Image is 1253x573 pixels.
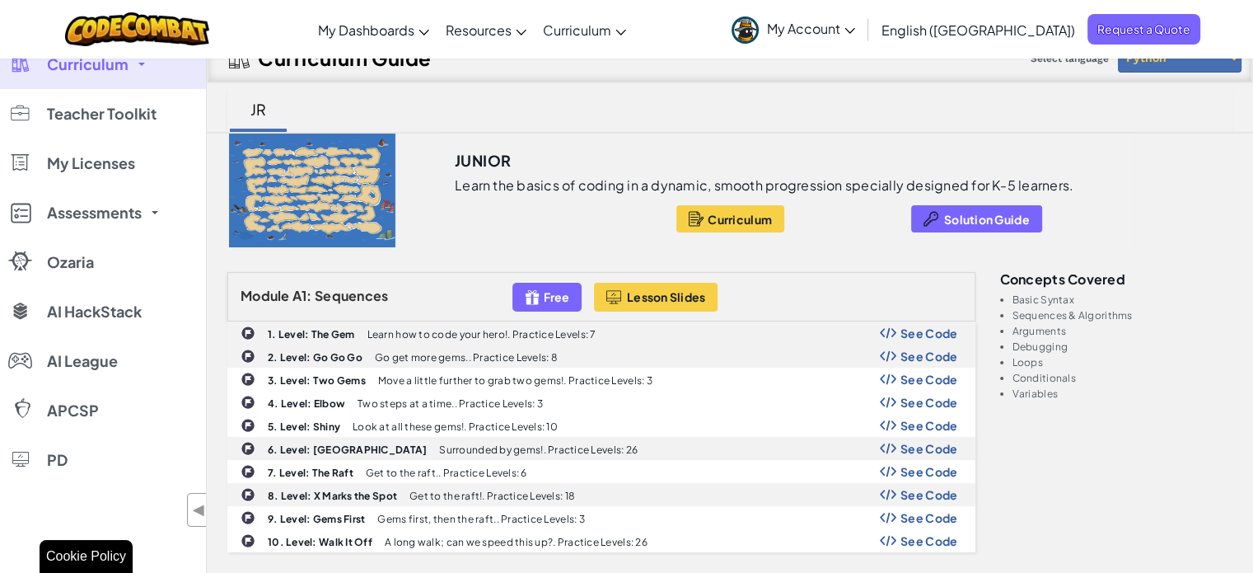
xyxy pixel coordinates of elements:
b: 5. Level: Shiny [268,420,340,433]
img: CodeCombat logo [65,12,209,46]
b: 10. Level: Walk It Off [268,536,372,548]
span: AI League [47,354,118,369]
span: Solution Guide [944,213,1030,226]
img: Show Code Logo [880,373,896,385]
span: AI HackStack [47,304,142,319]
span: See Code [900,396,958,409]
span: See Code [900,419,958,432]
a: Curriculum [535,7,634,52]
b: 9. Level: Gems First [268,513,365,525]
img: Show Code Logo [880,512,896,524]
img: IconChallengeLevel.svg [241,441,255,456]
h2: Curriculum Guide [258,46,432,69]
img: Show Code Logo [880,350,896,362]
li: Sequences & Algorithms [1012,310,1233,321]
h3: Concepts covered [1000,272,1233,286]
a: My Account [723,3,863,55]
span: See Code [900,511,958,524]
span: Select language [1024,46,1115,71]
p: Two steps at a time.. Practice Levels: 3 [358,398,543,409]
a: 3. Level: Two Gems Move a little further to grab two gems!. Practice Levels: 3 Show Code Logo See... [227,368,975,391]
a: 5. Level: Shiny Look at all these gems!. Practice Levels: 10 Show Code Logo See Code [227,414,975,437]
span: Module [241,287,290,304]
span: ◀ [192,498,206,522]
img: Show Code Logo [880,327,896,339]
p: Get to the raft!. Practice Levels: 18 [409,491,575,501]
b: 1. Level: The Gem [268,328,355,341]
b: 7. Level: The Raft [268,467,353,479]
button: Solution Guide [911,205,1042,232]
img: IconChallengeLevel.svg [241,510,255,525]
li: Variables [1012,388,1233,399]
button: Curriculum [676,205,784,232]
a: 6. Level: [GEOGRAPHIC_DATA] Surrounded by gems!. Practice Levels: 26 Show Code Logo See Code [227,437,975,460]
a: 2. Level: Go Go Go Go get more gems.. Practice Levels: 8 Show Code Logo See Code [227,345,975,368]
span: See Code [900,534,958,547]
a: 1. Level: The Gem Learn how to code your hero!. Practice Levels: 7 Show Code Logo See Code [227,322,975,345]
li: Loops [1012,357,1233,368]
button: Lesson Slides [594,283,718,312]
p: Surrounded by gems!. Practice Levels: 26 [439,444,638,455]
img: IconChallengeLevel.svg [241,372,255,387]
span: See Code [900,373,958,386]
span: Curriculum [47,57,129,72]
span: See Code [900,442,958,455]
div: JR [234,90,283,129]
span: English ([GEOGRAPHIC_DATA]) [881,21,1075,39]
a: My Dashboards [310,7,437,52]
img: Show Code Logo [880,489,896,500]
img: Show Code Logo [880,397,896,408]
img: IconChallengeLevel.svg [241,464,255,479]
div: Cookie Policy [40,540,133,573]
img: IconChallengeLevel.svg [241,395,255,410]
span: Free [544,290,569,303]
li: Debugging [1012,341,1233,352]
p: Go get more gems.. Practice Levels: 8 [375,352,558,363]
a: Resources [437,7,535,52]
span: My Account [767,20,855,37]
span: See Code [900,488,958,501]
p: Gems first, then the raft.. Practice Levels: 3 [377,514,584,524]
span: See Code [900,465,958,478]
p: Get to the raft.. Practice Levels: 6 [366,467,527,478]
li: Arguments [1012,326,1233,336]
p: Look at all these gems!. Practice Levels: 10 [353,421,558,432]
b: 3. Level: Two Gems [268,374,366,387]
span: My Licenses [47,156,135,171]
a: 7. Level: The Raft Get to the raft.. Practice Levels: 6 Show Code Logo See Code [227,460,975,483]
li: Basic Syntax [1012,294,1233,305]
span: A1: Sequences [292,287,389,304]
a: Request a Quote [1087,14,1200,45]
span: My Dashboards [318,21,414,39]
img: IconChallengeLevel.svg [241,418,255,433]
a: 4. Level: Elbow Two steps at a time.. Practice Levels: 3 Show Code Logo See Code [227,391,975,414]
span: Teacher Toolkit [47,106,157,121]
img: Show Code Logo [880,535,896,547]
img: Show Code Logo [880,420,896,431]
p: Move a little further to grab two gems!. Practice Levels: 3 [378,375,652,386]
p: A long walk; can we speed this up?. Practice Levels: 26 [385,537,648,547]
span: Assessments [47,205,142,220]
b: 8. Level: X Marks the Spot [268,490,397,502]
b: 6. Level: [GEOGRAPHIC_DATA] [268,444,427,456]
img: IconChallengeLevel.svg [241,349,255,364]
a: 9. Level: Gems First Gems first, then the raft.. Practice Levels: 3 Show Code Logo See Code [227,506,975,529]
span: Lesson Slides [627,290,706,303]
b: 2. Level: Go Go Go [268,351,362,364]
img: IconChallengeLevel.svg [241,487,255,502]
span: Ozaria [47,255,94,270]
a: 8. Level: X Marks the Spot Get to the raft!. Practice Levels: 18 Show Code Logo See Code [227,483,975,506]
a: 10. Level: Walk It Off A long walk; can we speed this up?. Practice Levels: 26 Show Code Logo See... [227,529,975,552]
a: English ([GEOGRAPHIC_DATA]) [873,7,1083,52]
span: Resources [446,21,512,39]
span: Curriculum [708,213,772,226]
img: Show Code Logo [880,466,896,477]
span: See Code [900,326,958,340]
h3: Junior [455,148,511,173]
p: Learn how to code your hero!. Practice Levels: 7 [367,329,596,340]
img: IconFreeLevelv2.svg [525,288,540,307]
img: IconChallengeLevel.svg [241,533,255,548]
